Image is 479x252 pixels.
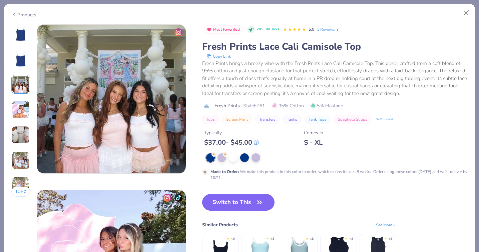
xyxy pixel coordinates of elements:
[227,237,229,239] div: ★
[13,51,29,67] img: Back
[174,194,182,202] img: tiktok-icon.png
[163,194,171,202] img: insta-icon.png
[12,101,30,119] img: User generated content
[204,129,259,136] div: Typically
[37,25,186,173] img: c29bb72e-6e50-4bd5-bea4-eedf8e6dbf38
[12,126,30,144] img: User generated content
[202,60,468,97] div: Fresh Prints brings a breezy vibe with the Fresh Prints Lace Cali Camisole Top. This piece, craft...
[11,11,36,18] div: Products
[13,26,29,42] img: Front
[349,237,353,241] div: 4.8
[334,115,371,124] button: Spaghetti Straps
[304,129,323,136] div: Comes In
[243,102,265,109] span: Style FP61
[460,7,473,19] button: Close
[375,117,393,122] div: Print Guide
[255,115,280,124] button: Transfers
[305,115,331,124] button: Tank Tops
[12,177,30,195] img: User generated content
[257,27,279,32] span: 205.5K Clicks
[310,237,314,241] div: 4.8
[231,237,235,241] div: 4.9
[12,75,30,93] img: User generated content
[202,40,468,53] div: Fresh Prints Lace Cali Camisole Top
[306,237,308,239] div: ★
[213,28,240,31] span: Most Favorited
[202,221,238,228] div: Similar Products
[309,27,314,32] span: 5.0
[203,25,243,34] button: Badge Button
[206,27,212,32] img: Most Favorited sort
[283,115,301,124] button: Tanks
[12,151,30,169] img: User generated content
[317,26,340,32] a: 1 Reviews
[204,138,259,147] div: $ 37.00 - $ 45.00
[283,24,306,35] div: 5.0 Stars
[311,102,343,109] span: 5% Elastane
[222,115,252,124] button: Screen Print
[202,194,275,211] button: Switch to This
[266,237,269,239] div: ★
[388,237,392,241] div: 4.5
[11,187,30,197] button: 10+
[376,222,396,228] div: See More
[205,53,233,60] button: copy to clipboard
[174,28,182,36] img: insta-icon.png
[202,104,211,109] img: brand logo
[384,237,387,239] div: ★
[210,169,239,174] strong: Made to Order :
[272,102,304,109] span: 95% Cotton
[214,102,240,109] span: Fresh Prints
[345,237,348,239] div: ★
[270,237,274,241] div: 4.8
[210,169,468,181] div: We make this product in this color to order, which means it takes 8 weeks. Order using these colo...
[304,138,323,147] div: S - XL
[202,115,219,124] button: Tops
